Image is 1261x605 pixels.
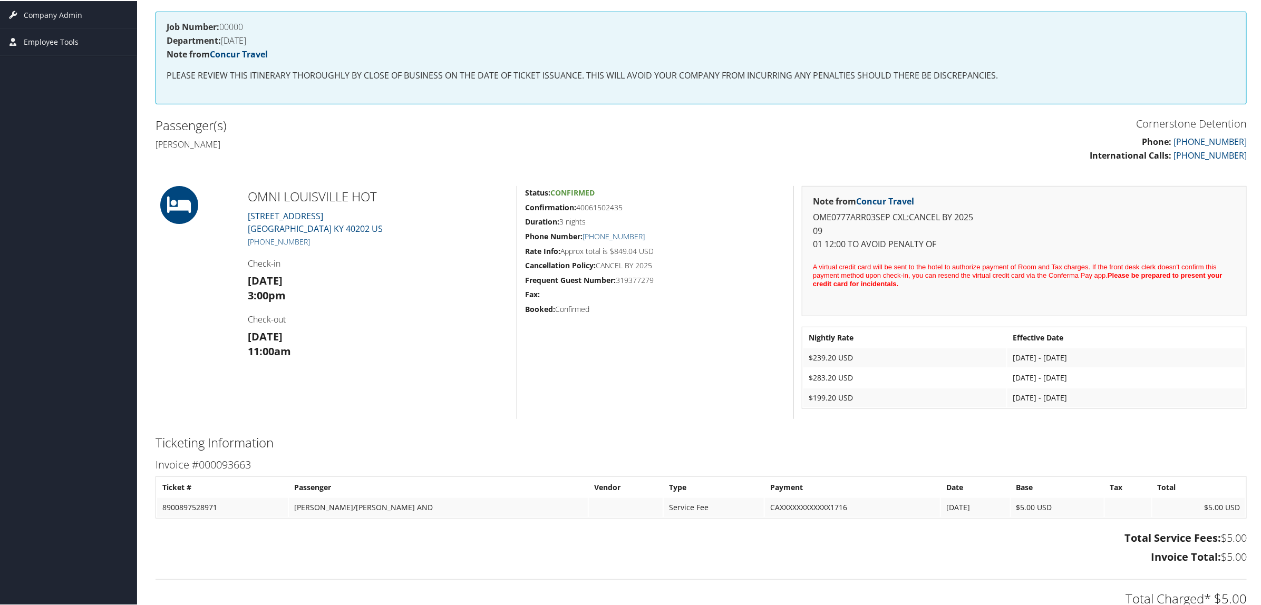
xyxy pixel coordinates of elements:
[1151,549,1221,563] strong: Invoice Total:
[248,236,310,246] a: [PHONE_NUMBER]
[803,367,1006,386] td: $283.20 USD
[1011,497,1104,516] td: $5.00 USD
[803,347,1006,366] td: $239.20 USD
[167,34,221,45] strong: Department:
[167,47,268,59] strong: Note from
[1142,135,1171,147] strong: Phone:
[156,530,1247,544] h3: $5.00
[24,1,82,27] span: Company Admin
[525,245,785,256] h5: Approx total is $849.04 USD
[525,274,785,285] h5: 319377279
[167,35,1236,44] h4: [DATE]
[167,22,1236,30] h4: 00000
[248,343,291,357] strong: 11:00am
[550,187,595,197] span: Confirmed
[525,303,555,313] strong: Booked:
[525,274,616,284] strong: Frequent Guest Number:
[941,477,1010,496] th: Date
[525,201,576,211] strong: Confirmation:
[248,187,509,204] h2: OMNI LOUISVILLE HOT
[813,270,1223,287] strong: Please be prepared to present your credit card for incidentals.
[525,245,560,255] strong: Rate Info:
[157,497,288,516] td: 8900897528971
[856,194,914,206] a: Concur Travel
[289,497,588,516] td: [PERSON_NAME]/[PERSON_NAME] AND
[1007,387,1245,406] td: [DATE] - [DATE]
[525,288,540,298] strong: Fax:
[1173,135,1247,147] a: [PHONE_NUMBER]
[248,287,286,301] strong: 3:00pm
[248,209,383,233] a: [STREET_ADDRESS][GEOGRAPHIC_DATA] KY 40202 US
[24,28,79,54] span: Employee Tools
[525,259,785,270] h5: CANCEL BY 2025
[156,433,1247,451] h2: Ticketing Information
[941,497,1010,516] td: [DATE]
[813,210,1236,250] p: OME0777ARR03SEP CXL:CANCEL BY 2025 09 01 12:00 TO AVOID PENALTY OF
[248,328,283,343] strong: [DATE]
[1007,367,1245,386] td: [DATE] - [DATE]
[1090,149,1171,160] strong: International Calls:
[1007,327,1245,346] th: Effective Date
[156,549,1247,563] h3: $5.00
[156,456,1247,471] h3: Invoice #000093663
[156,115,693,133] h2: Passenger(s)
[813,194,914,206] strong: Note from
[1105,477,1151,496] th: Tax
[525,187,550,197] strong: Status:
[248,257,509,268] h4: Check-in
[289,477,588,496] th: Passenger
[765,477,940,496] th: Payment
[664,497,764,516] td: Service Fee
[803,327,1006,346] th: Nightly Rate
[664,477,764,496] th: Type
[813,262,1223,287] span: A virtual credit card will be sent to the hotel to authorize payment of Room and Tax charges. If ...
[525,201,785,212] h5: 40061502435
[210,47,268,59] a: Concur Travel
[1011,477,1104,496] th: Base
[1007,347,1245,366] td: [DATE] - [DATE]
[156,138,693,149] h4: [PERSON_NAME]
[248,272,283,287] strong: [DATE]
[765,497,940,516] td: CAXXXXXXXXXXXX1716
[1124,530,1221,544] strong: Total Service Fees:
[1152,497,1245,516] td: $5.00 USD
[248,313,509,324] h4: Check-out
[525,303,785,314] h5: Confirmed
[525,216,785,226] h5: 3 nights
[525,216,559,226] strong: Duration:
[709,115,1247,130] h3: Cornerstone Detention
[167,68,1236,82] p: PLEASE REVIEW THIS ITINERARY THOROUGHLY BY CLOSE OF BUSINESS ON THE DATE OF TICKET ISSUANCE. THIS...
[157,477,288,496] th: Ticket #
[525,230,583,240] strong: Phone Number:
[167,20,219,32] strong: Job Number:
[589,477,663,496] th: Vendor
[803,387,1006,406] td: $199.20 USD
[1173,149,1247,160] a: [PHONE_NUMBER]
[525,259,596,269] strong: Cancellation Policy:
[583,230,645,240] a: [PHONE_NUMBER]
[1152,477,1245,496] th: Total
